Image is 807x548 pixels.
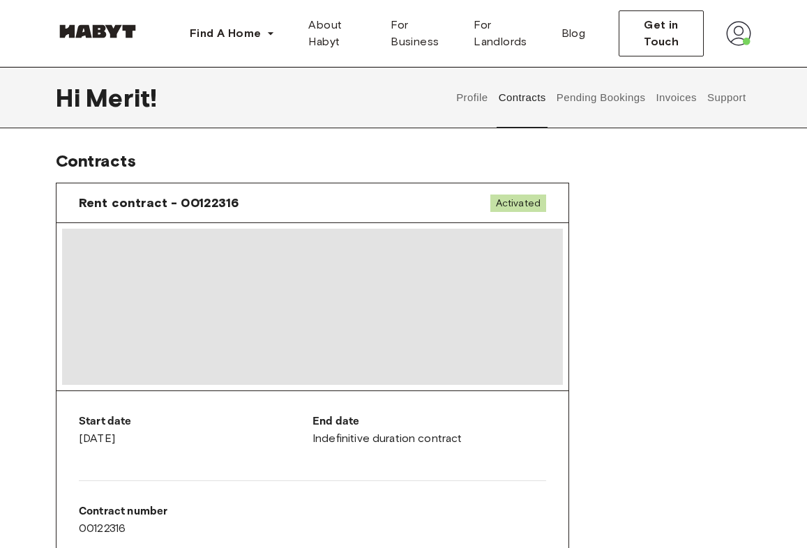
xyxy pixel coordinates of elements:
[312,413,546,430] p: End date
[56,24,139,38] img: Habyt
[190,25,261,42] span: Find A Home
[631,17,692,50] span: Get in Touch
[297,11,379,56] a: About Habyt
[308,17,368,50] span: About Habyt
[312,413,546,447] div: Indefinitive duration contract
[490,195,546,212] span: Activated
[619,10,704,56] button: Get in Touch
[451,67,751,128] div: user profile tabs
[79,503,312,520] p: Contract number
[379,11,462,56] a: For Business
[497,67,548,128] button: Contracts
[391,17,451,50] span: For Business
[726,21,751,46] img: avatar
[474,17,538,50] span: For Landlords
[462,11,550,56] a: For Landlords
[79,413,312,430] p: Start date
[79,195,239,211] span: Rent contract - 00122316
[79,413,312,447] div: [DATE]
[56,151,136,171] span: Contracts
[550,11,597,56] a: Blog
[179,20,286,47] button: Find A Home
[654,67,698,128] button: Invoices
[56,83,86,112] span: Hi
[705,67,748,128] button: Support
[561,25,586,42] span: Blog
[455,67,490,128] button: Profile
[555,67,647,128] button: Pending Bookings
[86,83,157,112] span: Merit !
[79,503,312,537] div: 00122316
